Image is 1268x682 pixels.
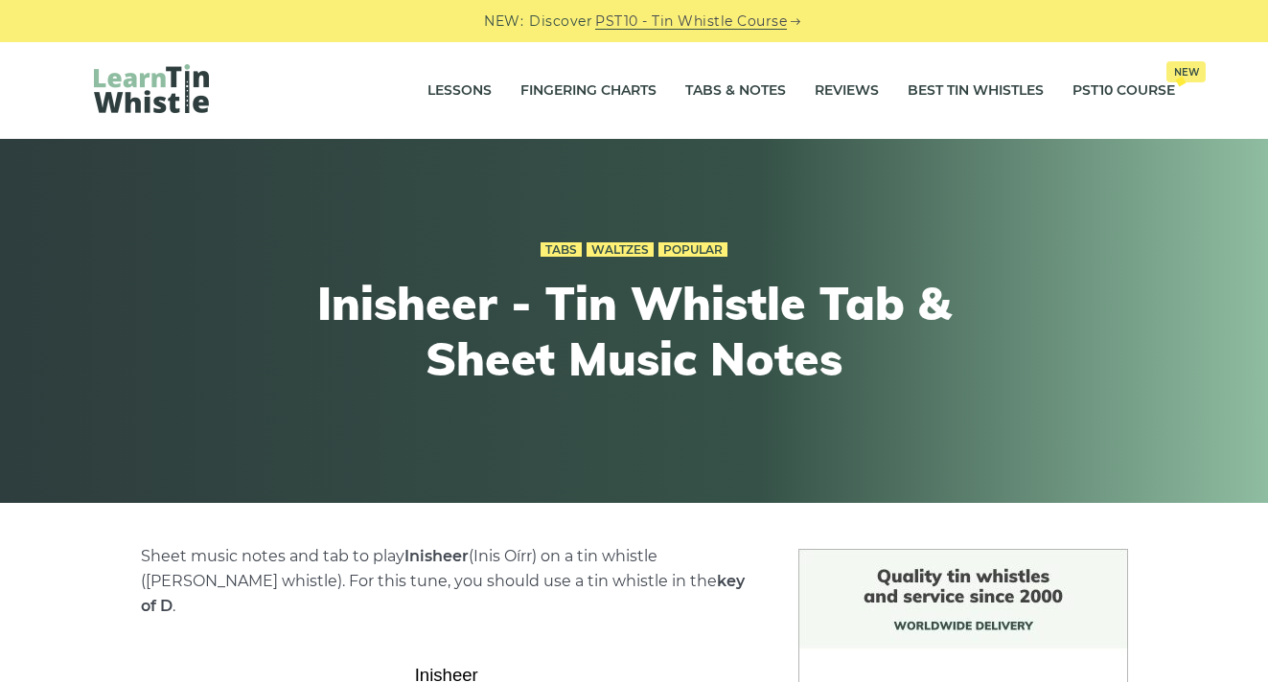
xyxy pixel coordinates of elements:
[520,67,657,115] a: Fingering Charts
[94,64,209,113] img: LearnTinWhistle.com
[141,572,745,615] strong: key of D
[1166,61,1206,82] span: New
[587,242,654,258] a: Waltzes
[815,67,879,115] a: Reviews
[282,276,987,386] h1: Inisheer - Tin Whistle Tab & Sheet Music Notes
[427,67,492,115] a: Lessons
[1072,67,1175,115] a: PST10 CourseNew
[404,547,469,565] strong: Inisheer
[908,67,1044,115] a: Best Tin Whistles
[141,544,752,619] p: Sheet music notes and tab to play (Inis Oírr) on a tin whistle ([PERSON_NAME] whistle). For this ...
[658,242,727,258] a: Popular
[541,242,582,258] a: Tabs
[685,67,786,115] a: Tabs & Notes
